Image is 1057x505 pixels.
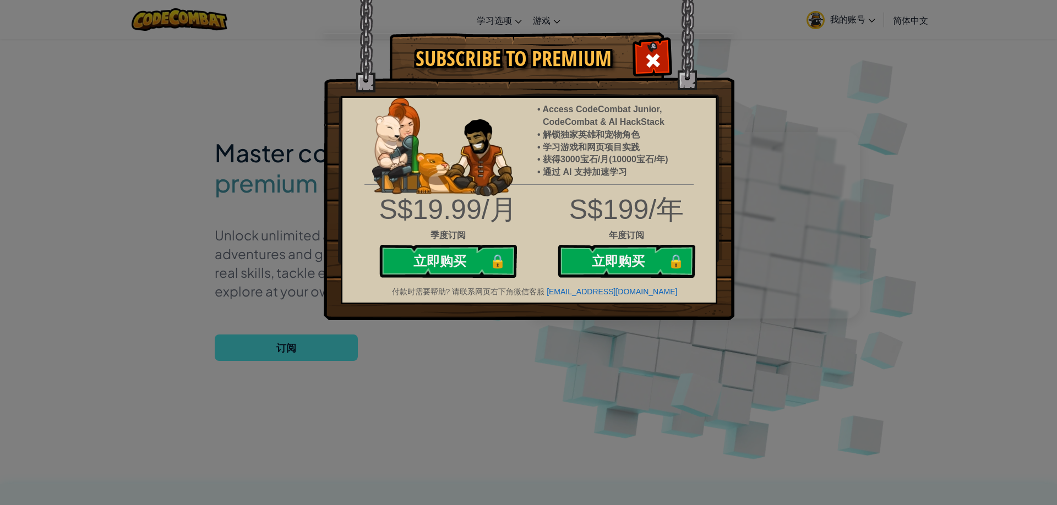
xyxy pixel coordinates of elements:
div: S$199/年 [334,190,724,229]
span: 付款时需要帮助? 请联系网页右下角微信客服 [392,287,545,296]
li: 通过 AI 支持加速学习 [543,166,705,179]
div: S$19.99/月 [375,190,521,229]
li: 解锁独家英雄和宠物角色 [543,129,705,141]
div: 年度订阅 [334,229,724,242]
li: Access CodeCombat Junior, CodeCombat & AI HackStack [543,103,705,129]
a: [EMAIL_ADDRESS][DOMAIN_NAME] [547,287,677,296]
button: 立即购买🔒 [379,245,517,278]
button: 立即购买🔒 [558,245,695,278]
img: anya-and-nando-pet.webp [372,98,513,196]
h1: Subscribe to Premium [401,47,626,70]
div: 季度订阅 [375,229,521,242]
li: 获得3000宝石/月(10000宝石/年) [543,153,705,166]
li: 学习游戏和网页项目实践 [543,141,705,154]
